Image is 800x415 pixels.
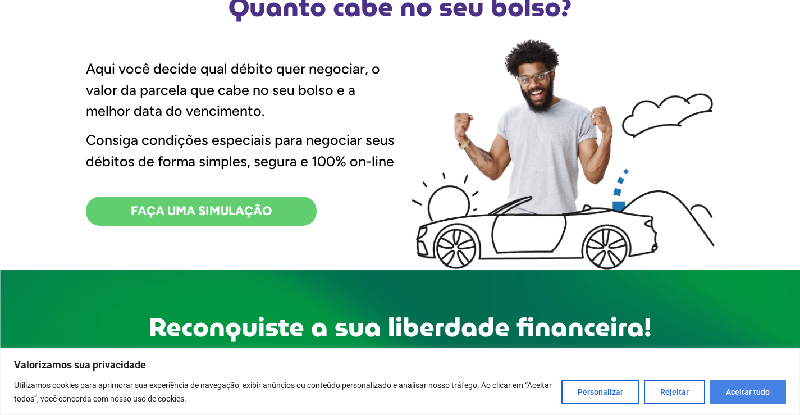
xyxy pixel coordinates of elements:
button: Rejeitar [644,380,705,404]
button: Personalizar [561,380,639,404]
p: Utilizamos cookies para aprimorar sua experiência de navegação, exibir anúncios ou conteúdo perso... [14,378,553,405]
p: Aqui você decide qual débito quer negociar, o valor da parcela que cabe no seu bolso e a melhor d... [86,58,400,122]
p: Valorizamos sua privacidade [14,358,786,372]
a: FAÇA UMA SIMULAÇÃO [86,197,317,226]
span: FAÇA UMA SIMULAÇÃO [131,205,272,217]
button: Aceitar tudo [710,380,786,404]
p: Consiga condições especiais para negociar seus débitos de forma simples, segura e 100% on-line [86,130,400,172]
